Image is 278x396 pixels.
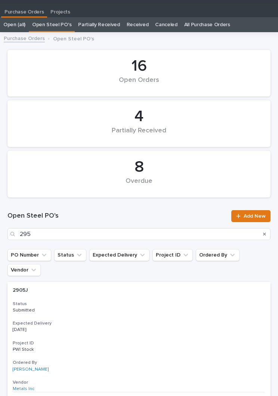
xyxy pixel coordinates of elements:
a: Purchase Orders [1,3,47,16]
h3: Vendor [13,380,265,386]
div: Open Orders [20,76,258,92]
h1: Open Steel PO's [7,212,227,221]
h3: Project ID [13,340,265,346]
p: Open Steel PO's [53,34,94,42]
p: PWI Stock [13,346,35,352]
div: Partially Received [20,127,258,142]
h3: Status [13,301,265,307]
a: Purchase Orders [4,34,45,42]
a: [PERSON_NAME] [13,367,49,372]
div: 16 [20,57,258,76]
p: 2905J [13,286,30,294]
input: Search [7,228,271,240]
p: Submitted [13,308,75,313]
a: Received [127,17,149,32]
div: 8 [20,158,258,176]
p: Projects [50,3,70,15]
a: Projects [47,3,74,18]
a: All Purchase Orders [184,17,230,32]
p: Purchase Orders [4,3,44,15]
h3: Ordered By [13,360,265,366]
a: Open Steel PO's [32,17,71,32]
a: Open (all) [3,17,25,32]
p: [DATE] [13,327,75,332]
h3: Expected Delivery [13,320,265,326]
button: Project ID [152,249,193,261]
a: Metals Inc [13,386,34,392]
div: 4 [20,107,258,126]
button: Vendor [7,264,41,276]
button: Expected Delivery [89,249,149,261]
a: Partially Received [78,17,120,32]
div: Overdue [20,177,258,193]
a: Canceled [155,17,177,32]
button: Ordered By [196,249,240,261]
span: Add New [244,214,266,219]
button: PO Number [7,249,51,261]
a: Add New [231,210,271,222]
button: Status [54,249,86,261]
